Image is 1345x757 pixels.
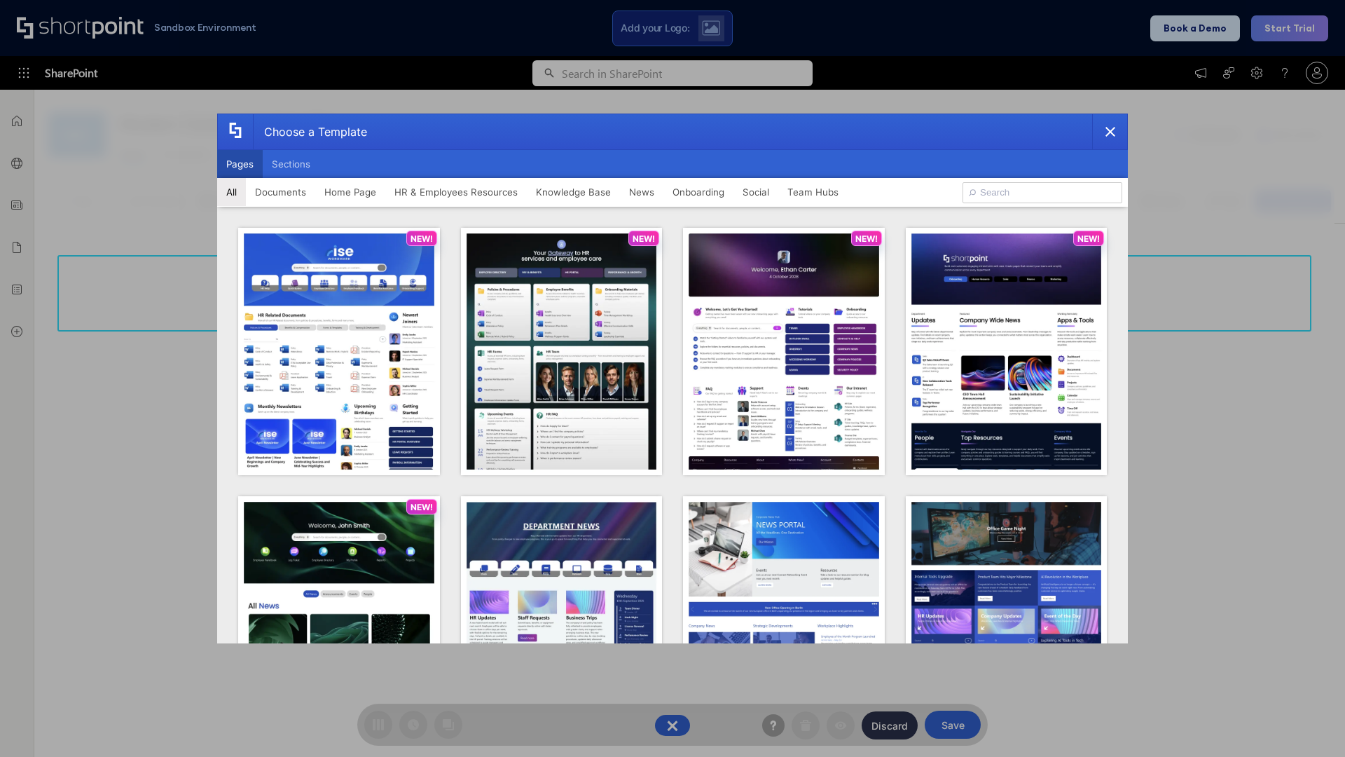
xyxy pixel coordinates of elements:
[217,114,1128,643] div: template selector
[246,178,315,206] button: Documents
[263,150,319,178] button: Sections
[620,178,663,206] button: News
[315,178,385,206] button: Home Page
[1077,233,1100,244] p: NEW!
[411,502,433,512] p: NEW!
[217,178,246,206] button: All
[411,233,433,244] p: NEW!
[733,178,778,206] button: Social
[633,233,655,244] p: NEW!
[778,178,848,206] button: Team Hubs
[1275,690,1345,757] iframe: Chat Widget
[663,178,733,206] button: Onboarding
[963,182,1122,203] input: Search
[385,178,527,206] button: HR & Employees Resources
[855,233,878,244] p: NEW!
[253,114,367,149] div: Choose a Template
[527,178,620,206] button: Knowledge Base
[217,150,263,178] button: Pages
